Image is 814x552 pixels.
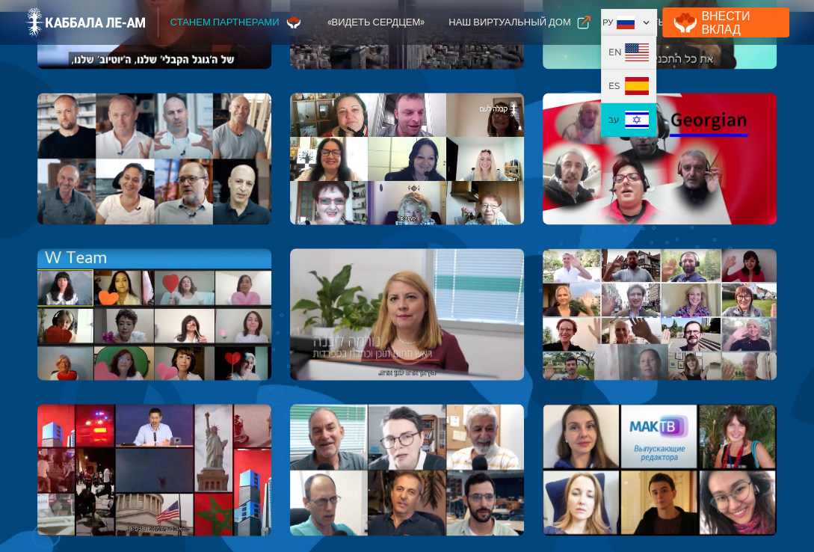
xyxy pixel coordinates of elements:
div: Наш виртуальный дом [448,15,570,30]
div: «Видеть сердцем» [327,15,425,30]
div: Ру [602,15,613,30]
div: Ру [601,9,656,36]
a: EN [601,36,656,70]
a: עב [601,103,656,137]
a: Внести Вклад [662,7,789,37]
div: Станем партнерами [170,15,280,30]
a: ES [601,70,656,103]
a: Станем партнерами [158,7,315,37]
div: EN [608,45,622,60]
div: עב [608,112,620,127]
div: ES [608,79,620,93]
a: «Видеть сердцем» [315,7,437,37]
a: Наш виртуальный дом [437,7,602,37]
nav: Ру [601,36,656,137]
